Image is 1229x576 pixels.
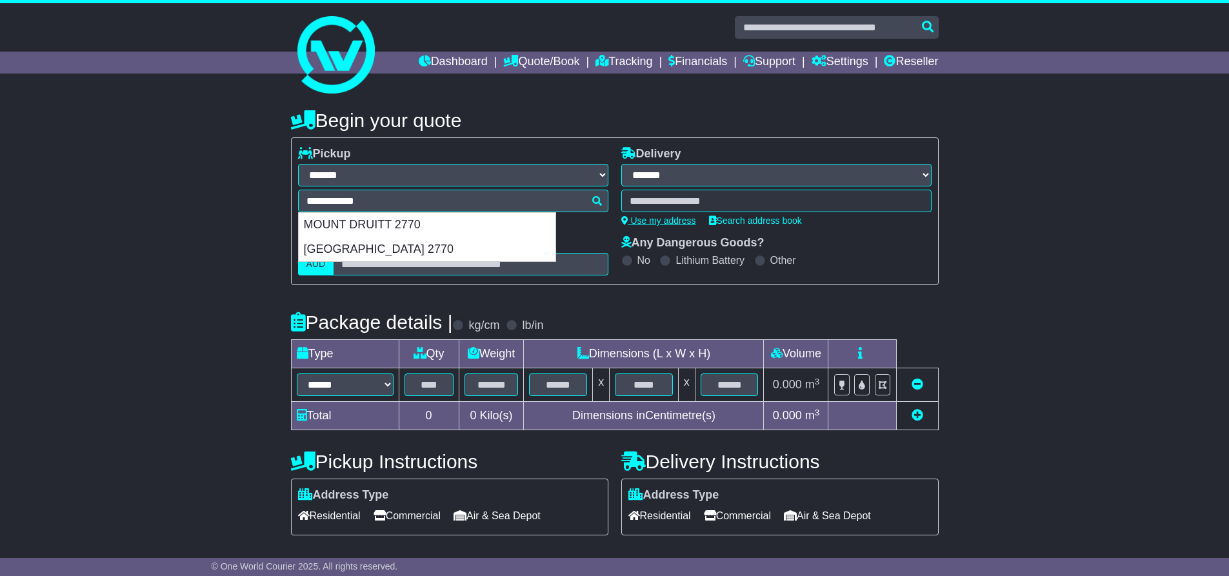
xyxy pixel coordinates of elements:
[773,378,802,391] span: 0.000
[522,319,543,333] label: lb/in
[399,340,459,368] td: Qty
[805,378,820,391] span: m
[524,402,764,430] td: Dimensions in Centimetre(s)
[770,254,796,266] label: Other
[419,52,488,74] a: Dashboard
[884,52,938,74] a: Reseller
[459,402,524,430] td: Kilo(s)
[621,215,696,226] a: Use my address
[815,377,820,386] sup: 3
[454,506,541,526] span: Air & Sea Depot
[298,488,389,502] label: Address Type
[503,52,579,74] a: Quote/Book
[291,451,608,472] h4: Pickup Instructions
[298,190,608,212] typeahead: Please provide city
[593,368,610,402] td: x
[704,506,771,526] span: Commercial
[637,254,650,266] label: No
[764,340,828,368] td: Volume
[298,506,361,526] span: Residential
[668,52,727,74] a: Financials
[298,253,334,275] label: AUD
[805,409,820,422] span: m
[784,506,871,526] span: Air & Sea Depot
[299,213,555,237] div: MOUNT DRUITT 2770
[399,402,459,430] td: 0
[299,237,555,262] div: [GEOGRAPHIC_DATA] 2770
[773,409,802,422] span: 0.000
[470,409,476,422] span: 0
[812,52,868,74] a: Settings
[468,319,499,333] label: kg/cm
[298,147,351,161] label: Pickup
[524,340,764,368] td: Dimensions (L x W x H)
[709,215,802,226] a: Search address book
[628,506,691,526] span: Residential
[291,110,939,131] h4: Begin your quote
[628,488,719,502] label: Address Type
[291,312,453,333] h4: Package details |
[374,506,441,526] span: Commercial
[912,409,923,422] a: Add new item
[621,236,764,250] label: Any Dangerous Goods?
[595,52,652,74] a: Tracking
[212,561,398,571] span: © One World Courier 2025. All rights reserved.
[621,147,681,161] label: Delivery
[743,52,795,74] a: Support
[291,340,399,368] td: Type
[678,368,695,402] td: x
[459,340,524,368] td: Weight
[912,378,923,391] a: Remove this item
[815,408,820,417] sup: 3
[291,402,399,430] td: Total
[675,254,744,266] label: Lithium Battery
[621,451,939,472] h4: Delivery Instructions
